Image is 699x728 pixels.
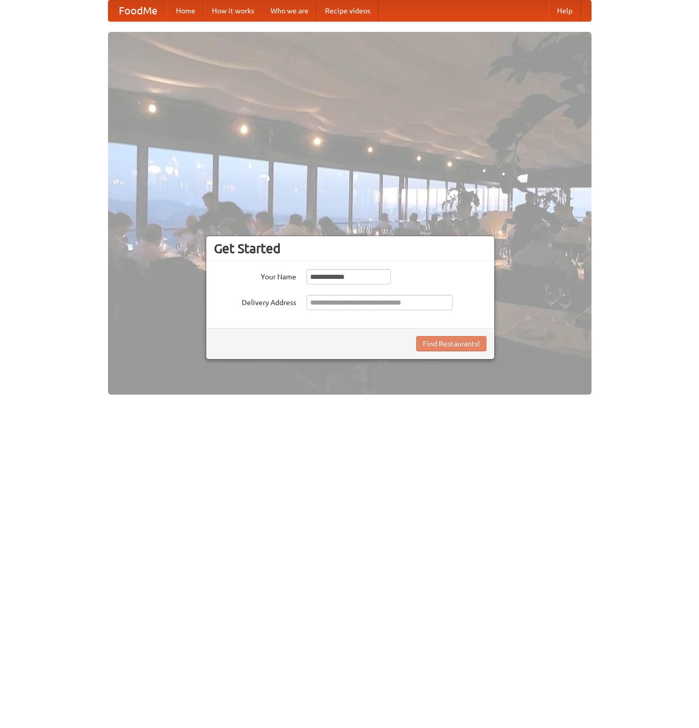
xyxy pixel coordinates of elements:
[549,1,581,21] a: Help
[168,1,204,21] a: Home
[214,295,296,308] label: Delivery Address
[109,1,168,21] a: FoodMe
[204,1,262,21] a: How it works
[214,241,487,256] h3: Get Started
[262,1,317,21] a: Who we are
[416,336,487,351] button: Find Restaurants!
[214,269,296,282] label: Your Name
[317,1,379,21] a: Recipe videos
